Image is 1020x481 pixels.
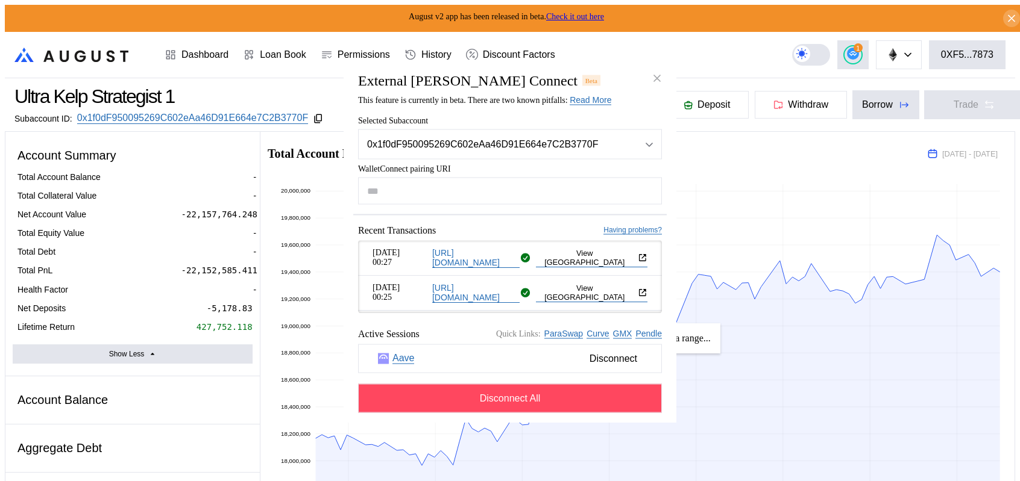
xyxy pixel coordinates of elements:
[358,344,662,373] button: AaveAaveDisconnect
[392,353,414,364] a: Aave
[17,265,52,276] div: Total PnL
[14,85,174,108] div: Ultra Kelp Strategist 1
[17,190,96,201] div: Total Collateral Value
[536,248,647,267] a: View [GEOGRAPHIC_DATA]
[181,49,228,60] div: Dashboard
[635,329,662,339] a: Pendle
[281,214,310,221] text: 19,800,000
[483,49,555,60] div: Discount Factors
[77,113,308,124] a: 0x1f0dF950095269C602eAa46D91E664e7C2B3770F
[13,388,253,412] div: Account Balance
[181,209,257,220] div: -22,157,764.248
[281,403,310,410] text: 18,400,000
[587,329,609,339] a: Curve
[941,49,993,60] div: 0XF5...7873
[358,116,662,125] span: Selected Subaccount
[281,376,310,383] text: 18,600,000
[13,144,253,167] div: Account Summary
[14,114,72,123] div: Subaccount ID:
[253,246,257,257] div: -
[886,48,899,61] img: chain logo
[13,436,253,460] div: Aggregate Debt
[367,138,622,149] div: 0x1f0dF950095269C602eAa46D91E664e7C2B3770F
[358,164,662,173] span: WalletConnect pairing URI
[281,296,310,302] text: 19,200,000
[421,49,452,60] div: History
[409,12,604,21] span: August v2 app has been released in beta.
[17,209,86,220] div: Net Account Value
[358,72,578,88] h2: External [PERSON_NAME] Connect
[536,248,647,266] button: View [GEOGRAPHIC_DATA]
[546,12,604,21] a: Check it out here
[253,172,257,182] div: -
[338,49,390,60] div: Permissions
[373,248,427,267] span: [DATE] 00:27
[253,228,257,238] div: -
[281,323,310,329] text: 19,000,000
[253,190,257,201] div: -
[197,321,257,332] div: 427,752.118%
[647,69,667,88] button: close modal
[788,99,828,110] span: Withdraw
[856,45,860,52] span: 1
[260,49,306,60] div: Loan Book
[17,284,68,295] div: Health Factor
[181,265,257,276] div: -22,152,585.411
[480,393,541,403] span: Disconnect All
[536,283,647,302] a: View [GEOGRAPHIC_DATA]
[373,283,427,302] span: [DATE] 00:25
[432,247,520,267] a: [URL][DOMAIN_NAME]
[17,228,84,238] div: Total Equity Value
[358,129,662,159] button: Open menu
[207,303,257,314] div: -5,178.838
[358,225,436,235] span: Recent Transactions
[281,187,310,194] text: 20,000,000
[954,99,978,110] div: Trade
[613,329,632,339] a: GMX
[17,246,55,257] div: Total Debt
[582,75,600,85] div: Beta
[432,282,520,302] a: [URL][DOMAIN_NAME]
[281,458,310,464] text: 18,000,000
[17,321,75,332] div: Lifetime Return
[496,329,541,338] span: Quick Links:
[862,99,893,110] div: Borrow
[17,303,66,314] div: Net Deposits
[281,349,310,356] text: 18,800,000
[358,95,611,104] span: This feature is currently in beta. There are two known pitfalls:
[358,328,420,339] span: Active Sessions
[358,383,662,412] button: Disconnect All
[268,147,908,160] h2: Total Account Balance
[570,95,611,105] a: Read More
[378,353,389,364] img: Aave
[585,348,642,368] span: Disconnect
[109,350,145,358] div: Show Less
[603,226,662,235] a: Having problems?
[253,284,257,295] div: -
[536,283,647,301] button: View [GEOGRAPHIC_DATA]
[697,99,730,110] span: Deposit
[281,241,310,248] text: 19,600,000
[584,333,711,344] span: Updating timeseries data range...
[544,329,584,339] a: ParaSwap
[17,172,101,182] div: Total Account Balance
[281,430,310,437] text: 18,200,000
[281,268,310,275] text: 19,400,000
